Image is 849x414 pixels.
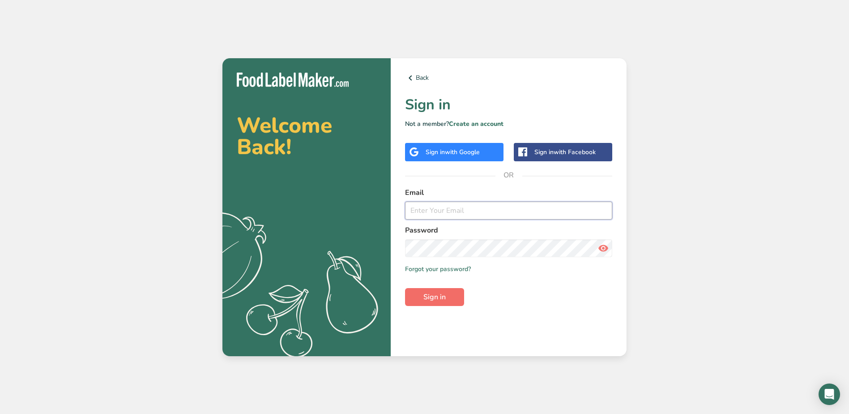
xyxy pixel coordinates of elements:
[554,148,596,156] span: with Facebook
[534,147,596,157] div: Sign in
[405,288,464,306] button: Sign in
[405,225,612,236] label: Password
[405,264,471,274] a: Forgot your password?
[495,162,522,189] span: OR
[405,94,612,116] h1: Sign in
[449,120,503,128] a: Create an account
[819,384,840,405] div: Open Intercom Messenger
[405,73,612,83] a: Back
[237,73,349,87] img: Food Label Maker
[405,187,612,198] label: Email
[405,119,612,129] p: Not a member?
[237,115,376,158] h2: Welcome Back!
[445,148,480,156] span: with Google
[426,147,480,157] div: Sign in
[405,202,612,220] input: Enter Your Email
[423,292,446,302] span: Sign in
